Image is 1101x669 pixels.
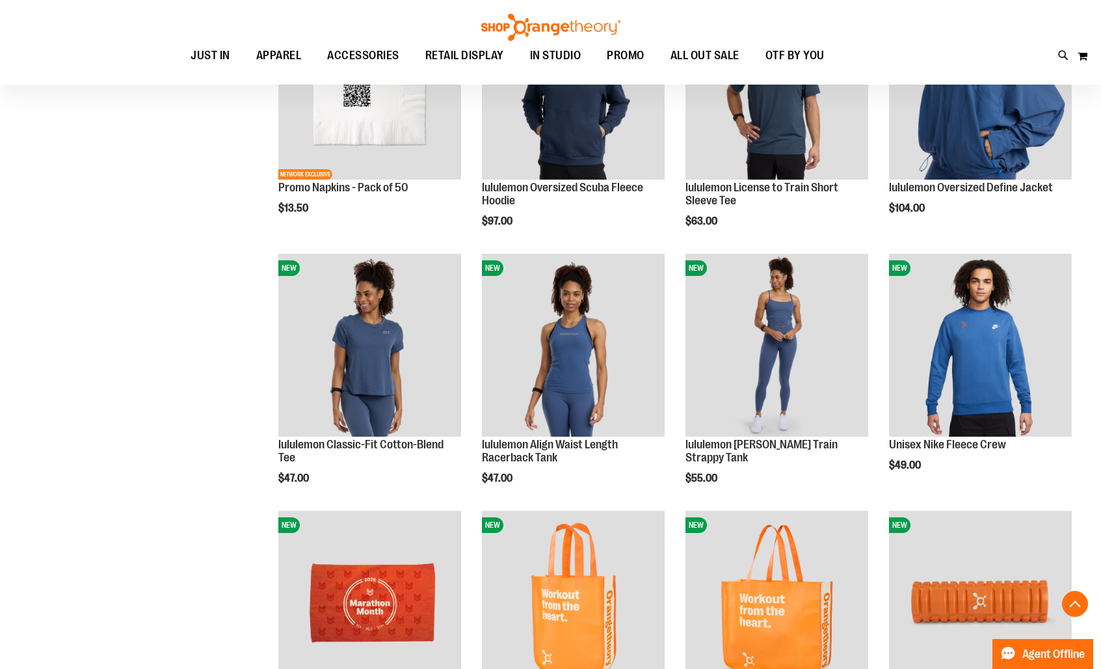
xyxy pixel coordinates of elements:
button: Agent Offline [992,639,1093,669]
a: lululemon Align Waist Length Racerback TankNEW [482,254,665,439]
span: $13.50 [278,202,310,214]
img: Shop Orangetheory [479,14,622,41]
span: $47.00 [278,472,311,484]
img: Unisex Nike Fleece Crew [889,254,1072,437]
span: $47.00 [482,472,514,484]
a: lululemon Wunder Train Strappy TankNEW [685,254,868,439]
span: JUST IN [191,41,230,70]
img: lululemon Wunder Train Strappy Tank [685,254,868,437]
a: lululemon [PERSON_NAME] Train Strappy Tank [685,438,838,464]
span: NEW [482,517,503,533]
button: Back To Top [1062,591,1088,617]
span: NEW [278,517,300,533]
div: product [679,247,875,517]
span: NEW [685,517,707,533]
a: lululemon Oversized Scuba Fleece Hoodie [482,181,643,207]
a: Unisex Nike Fleece CrewNEW [889,254,1072,439]
a: lululemon License to Train Short Sleeve Tee [685,181,838,207]
a: lululemon Classic-Fit Cotton-Blend Tee [278,438,444,464]
div: product [475,247,671,517]
span: NEW [482,260,503,276]
span: ALL OUT SALE [670,41,739,70]
span: NETWORK EXCLUSIVE [278,169,332,180]
span: OTF BY YOU [765,41,825,70]
span: ACCESSORIES [327,41,399,70]
span: $55.00 [685,472,719,484]
span: NEW [889,517,910,533]
span: NEW [889,260,910,276]
a: Unisex Nike Fleece Crew [889,438,1006,451]
span: RETAIL DISPLAY [425,41,504,70]
div: product [272,247,468,517]
a: Promo Napkins - Pack of 50 [278,181,408,194]
span: $49.00 [889,459,923,471]
img: lululemon Classic-Fit Cotton-Blend Tee [278,254,461,437]
img: lululemon Align Waist Length Racerback Tank [482,254,665,437]
span: $63.00 [685,215,719,227]
span: $104.00 [889,202,927,214]
span: NEW [278,260,300,276]
div: product [882,247,1078,504]
a: lululemon Align Waist Length Racerback Tank [482,438,618,464]
span: Agent Offline [1022,648,1085,661]
a: lululemon Classic-Fit Cotton-Blend TeeNEW [278,254,461,439]
span: PROMO [607,41,644,70]
span: $97.00 [482,215,514,227]
span: APPAREL [256,41,302,70]
span: IN STUDIO [530,41,581,70]
span: NEW [685,260,707,276]
a: lululemon Oversized Define Jacket [889,181,1053,194]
